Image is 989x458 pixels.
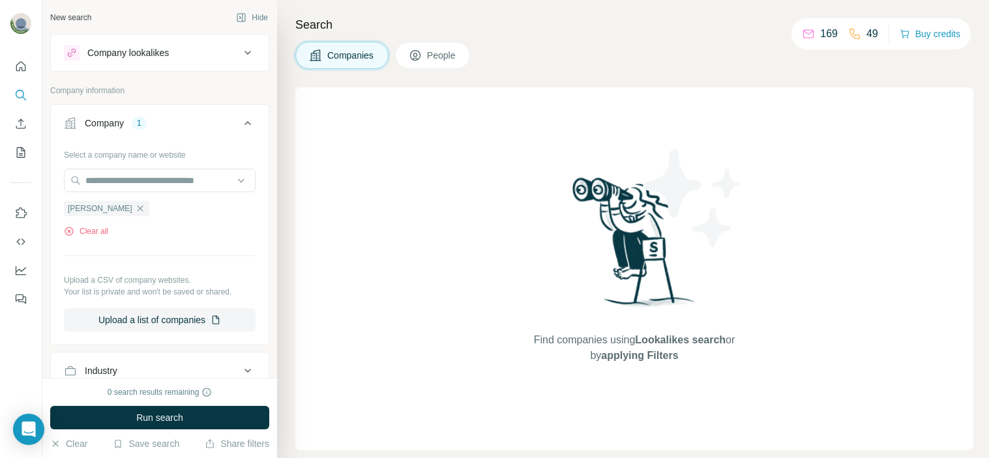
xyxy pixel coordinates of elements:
button: Upload a list of companies [64,308,256,332]
img: Surfe Illustration - Woman searching with binoculars [567,174,702,319]
button: My lists [10,141,31,164]
button: Use Surfe on LinkedIn [10,201,31,225]
button: Hide [227,8,277,27]
div: New search [50,12,91,23]
button: Buy credits [900,25,960,43]
span: Companies [327,49,375,62]
button: Search [10,83,31,107]
p: Your list is private and won't be saved or shared. [64,286,256,298]
p: 49 [866,26,878,42]
button: Use Surfe API [10,230,31,253]
button: Clear all [64,225,108,237]
div: Company [85,117,124,130]
button: Company lookalikes [51,37,269,68]
button: Company1 [51,107,269,144]
div: Select a company name or website [64,144,256,161]
button: Run search [50,406,269,429]
p: Company information [50,85,269,96]
span: Find companies using or by [530,332,739,364]
span: People [427,49,457,62]
button: Quick start [10,55,31,78]
div: 0 search results remaining [108,386,213,398]
div: 1 [132,117,147,129]
span: Lookalikes search [635,334,726,345]
img: Avatar [10,13,31,34]
span: applying Filters [601,350,678,361]
div: Industry [85,364,117,377]
button: Dashboard [10,259,31,282]
span: Run search [136,411,183,424]
p: 169 [820,26,838,42]
div: Company lookalikes [87,46,169,59]
p: Upload a CSV of company websites. [64,274,256,286]
div: Open Intercom Messenger [13,414,44,445]
button: Save search [113,437,179,450]
button: Share filters [205,437,269,450]
button: Enrich CSV [10,112,31,136]
button: Feedback [10,287,31,311]
span: [PERSON_NAME] [68,203,132,214]
h4: Search [295,16,973,34]
button: Industry [51,355,269,386]
img: Surfe Illustration - Stars [634,139,752,257]
button: Clear [50,437,87,450]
